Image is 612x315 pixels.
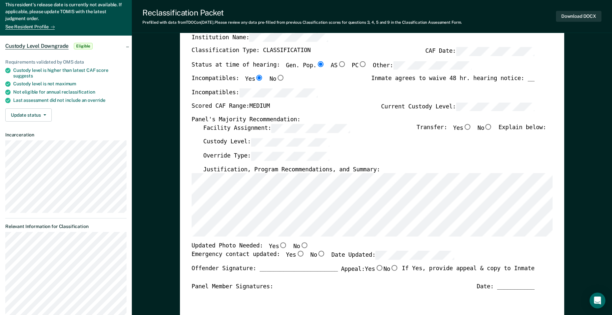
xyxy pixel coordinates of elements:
label: Yes [365,265,383,273]
input: Custody Level: [251,138,329,147]
div: Incompatibles: [191,75,285,89]
input: No [484,124,493,130]
div: Emergency contact updated: [191,251,454,265]
div: Open Intercom Messenger [590,293,605,308]
div: Prefilled with data from TDOC on [DATE] . Please review any data pre-filled from previous Classif... [142,20,462,25]
span: suggests [13,73,33,78]
input: Gen. Pop. [316,61,325,67]
input: No [317,251,326,257]
dt: Relevant Information for Classification [5,224,127,229]
input: CAF Date: [456,47,534,56]
a: See Resident Profile [5,24,55,30]
label: Gen. Pop. [286,61,325,70]
div: Inmate agrees to waive 48 hr. hearing notice: __ [371,75,534,89]
div: Status at time of hearing: [191,61,472,75]
input: No [276,75,285,81]
label: Yes [453,124,471,133]
label: No [293,243,308,251]
label: Date Updated: [331,251,454,260]
label: No [383,265,398,273]
label: CAF Date: [425,47,534,56]
label: No [269,75,284,83]
label: Yes [286,251,304,260]
div: Offender Signature: _______________________ If Yes, provide appeal & copy to Inmate [191,265,535,283]
label: No [478,124,493,133]
input: No [390,265,399,271]
label: Incompatibles: [191,89,318,98]
label: PC [352,61,367,70]
span: override [88,98,105,103]
button: Update status [5,108,52,122]
dt: Incarceration [5,132,127,138]
input: Yes [296,251,305,257]
div: Last assessment did not include an [13,98,127,103]
div: Date: ___________ [477,283,535,291]
div: Not eligible for annual [13,89,127,95]
div: Requirements validated by OMS data [5,59,127,65]
input: Other: [393,61,472,70]
input: Date Updated: [375,251,454,260]
div: Panel Member Signatures: [191,283,273,291]
div: Reclassification Packet [142,8,462,17]
input: Yes [255,75,264,81]
label: Yes [245,75,263,83]
input: Current Custody Level: [456,102,534,111]
label: Scored CAF Range: MEDIUM [191,102,270,111]
input: Override Type: [251,152,329,161]
div: Custody level is higher than latest CAF score [13,68,127,79]
label: Current Custody Level: [381,102,535,111]
input: PC [359,61,367,67]
div: This resident's release date is currently not available. If applicable, please update TOMIS with ... [5,1,127,23]
span: maximum [55,81,76,86]
label: Justification, Program Recommendations, and Summary: [203,166,380,173]
input: Yes [375,265,384,271]
label: Custody Level: [203,138,329,147]
input: Facility Assignment: [271,124,350,133]
label: Institution Name: [191,33,328,42]
div: Transfer: Explain below: [417,124,546,138]
div: Panel's Majority Recommendation: [191,116,535,124]
span: Custody Level Downgrade [5,43,69,49]
div: Updated Photo Needed: [191,243,308,251]
label: No [310,251,325,260]
input: AS [337,61,346,67]
input: Incompatibles: [239,89,318,98]
input: Institution Name: [249,33,328,42]
label: Facility Assignment: [203,124,350,133]
label: Yes [269,243,287,251]
span: reclassification [62,89,95,95]
input: No [300,243,308,248]
span: Eligible [74,43,93,49]
button: Download DOCX [556,11,601,22]
input: Yes [279,243,287,248]
div: Custody level is not [13,81,127,87]
label: Override Type: [203,152,329,161]
label: Classification Type: CLASSIFICATION [191,47,310,56]
label: AS [331,61,346,70]
label: Appeal: [341,265,398,278]
label: Other: [373,61,472,70]
input: Yes [463,124,472,130]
